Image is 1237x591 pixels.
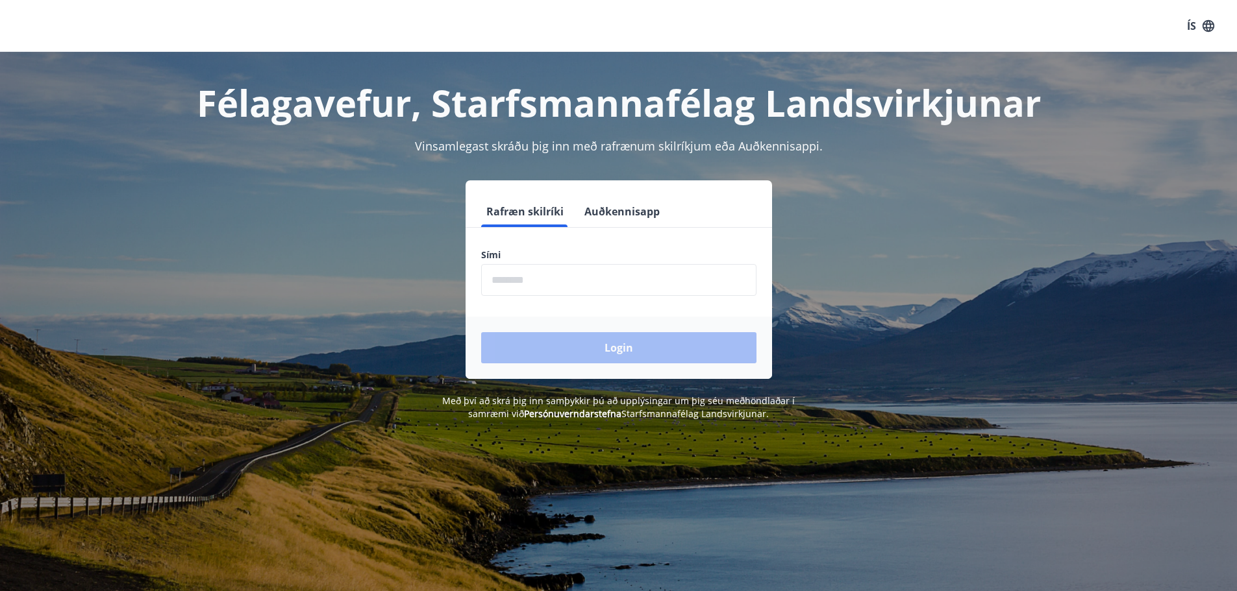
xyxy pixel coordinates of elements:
span: Vinsamlegast skráðu þig inn með rafrænum skilríkjum eða Auðkennisappi. [415,138,823,154]
label: Sími [481,248,756,261]
span: Með því að skrá þig inn samþykkir þú að upplýsingar um þig séu meðhöndlaðar í samræmi við Starfsm... [442,394,795,420]
a: Persónuverndarstefna [524,407,621,420]
button: ÍS [1180,14,1221,38]
h1: Félagavefur, Starfsmannafélag Landsvirkjunar [167,78,1071,127]
button: Auðkennisapp [579,196,665,227]
button: Rafræn skilríki [481,196,569,227]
